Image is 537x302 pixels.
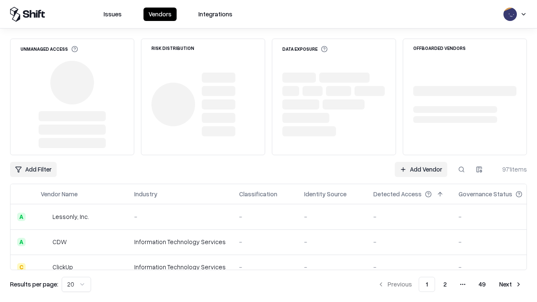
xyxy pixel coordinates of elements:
[373,212,445,221] div: -
[151,46,194,50] div: Risk Distribution
[17,238,26,246] div: A
[239,190,277,198] div: Classification
[52,212,89,221] div: Lessonly, Inc.
[10,280,58,289] p: Results per page:
[459,263,536,271] div: -
[41,190,78,198] div: Vendor Name
[304,212,360,221] div: -
[134,212,226,221] div: -
[99,8,127,21] button: Issues
[41,238,49,246] img: CDW
[239,237,291,246] div: -
[21,46,78,52] div: Unmanaged Access
[373,277,527,292] nav: pagination
[419,277,435,292] button: 1
[493,165,527,174] div: 971 items
[17,263,26,271] div: C
[134,190,157,198] div: Industry
[472,277,493,292] button: 49
[239,263,291,271] div: -
[373,237,445,246] div: -
[304,237,360,246] div: -
[17,213,26,221] div: A
[10,162,57,177] button: Add Filter
[459,237,536,246] div: -
[52,263,73,271] div: ClickUp
[373,190,422,198] div: Detected Access
[413,46,466,50] div: Offboarded Vendors
[373,263,445,271] div: -
[52,237,67,246] div: CDW
[459,212,536,221] div: -
[395,162,447,177] a: Add Vendor
[239,212,291,221] div: -
[494,277,527,292] button: Next
[282,46,328,52] div: Data Exposure
[134,263,226,271] div: Information Technology Services
[134,237,226,246] div: Information Technology Services
[193,8,237,21] button: Integrations
[459,190,512,198] div: Governance Status
[304,263,360,271] div: -
[41,213,49,221] img: Lessonly, Inc.
[437,277,454,292] button: 2
[143,8,177,21] button: Vendors
[41,263,49,271] img: ClickUp
[304,190,347,198] div: Identity Source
